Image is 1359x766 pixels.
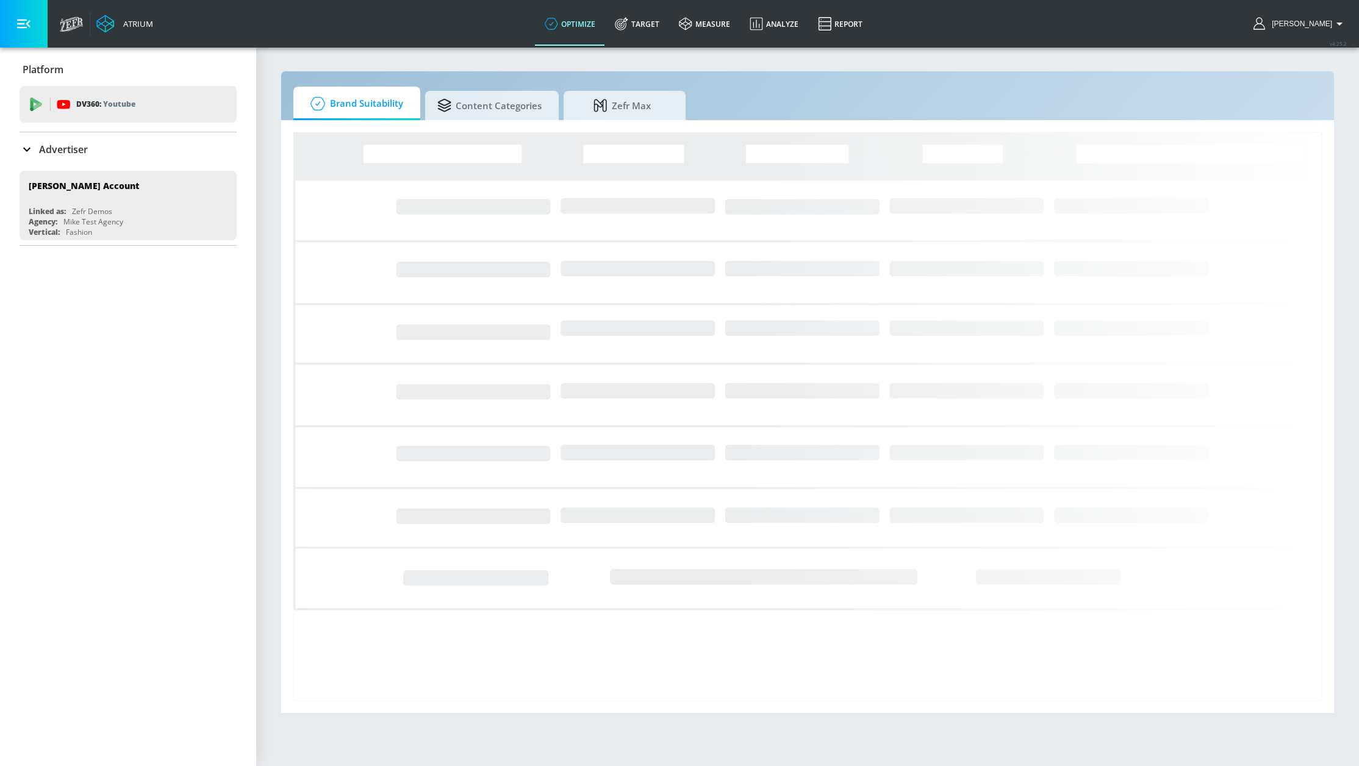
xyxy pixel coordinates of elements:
span: Brand Suitability [306,89,403,118]
div: [PERSON_NAME] AccountLinked as:Zefr DemosAgency:Mike Test AgencyVertical:Fashion [20,171,237,240]
a: measure [669,2,740,46]
a: Report [808,2,872,46]
div: Atrium [118,18,153,29]
div: Linked as: [29,206,66,217]
p: Platform [23,63,63,76]
a: Target [605,2,669,46]
p: Advertiser [39,143,88,156]
p: Youtube [103,98,135,110]
a: Atrium [96,15,153,33]
div: [PERSON_NAME] Account [29,180,139,191]
a: Analyze [740,2,808,46]
span: Content Categories [437,91,542,120]
div: Fashion [66,227,92,237]
span: login as: charles.sun@zefr.com [1267,20,1332,28]
div: Advertiser [20,132,237,166]
p: DV360: [76,98,135,111]
div: Mike Test Agency [63,217,123,227]
div: DV360: Youtube [20,86,237,123]
span: v 4.25.2 [1330,40,1347,47]
div: Platform [20,52,237,87]
div: Agency: [29,217,57,227]
div: Vertical: [29,227,60,237]
button: [PERSON_NAME] [1253,16,1347,31]
a: optimize [535,2,605,46]
span: Zefr Max [576,91,669,120]
div: Zefr Demos [72,206,112,217]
